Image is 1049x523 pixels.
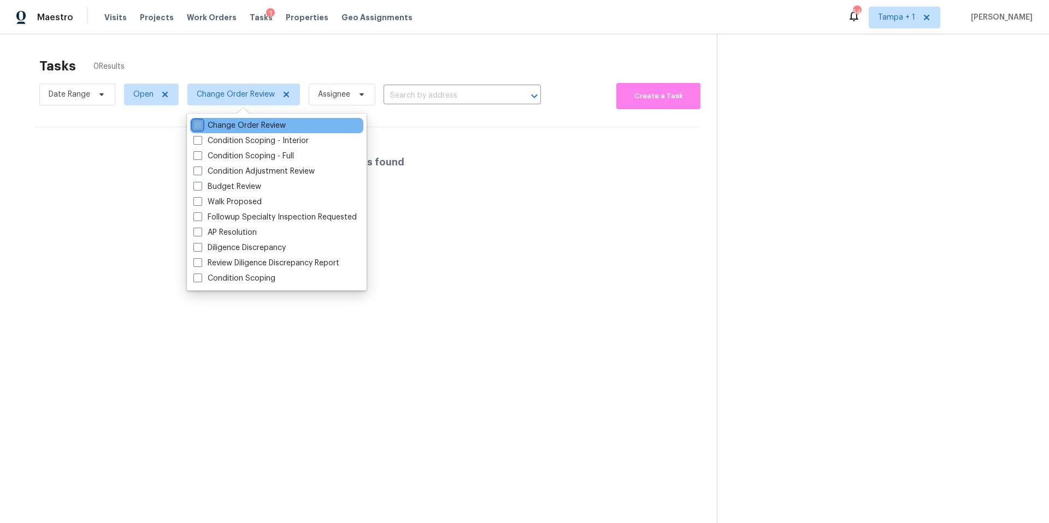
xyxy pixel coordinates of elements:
label: Budget Review [193,181,261,192]
div: 1 [266,8,275,19]
span: Open [133,89,154,100]
span: Visits [104,12,127,23]
span: Assignee [318,89,350,100]
label: Change Order Review [193,120,286,131]
button: Create a Task [616,83,700,109]
span: Create a Task [622,90,695,103]
label: Walk Proposed [193,197,262,207]
span: Projects [140,12,174,23]
label: Diligence Discrepancy [193,242,286,253]
span: Change Order Review [197,89,275,100]
span: 0 Results [93,61,125,72]
label: Condition Scoping - Full [193,151,294,162]
label: Condition Scoping [193,273,275,284]
label: Followup Specialty Inspection Requested [193,212,357,223]
label: Condition Adjustment Review [193,166,315,177]
span: Tampa + 1 [878,12,915,23]
span: Maestro [37,12,73,23]
h4: No tasks found [330,157,404,168]
span: Properties [286,12,328,23]
span: Tasks [250,14,273,21]
label: AP Resolution [193,227,257,238]
h2: Tasks [39,61,76,72]
span: Geo Assignments [341,12,412,23]
span: Date Range [49,89,90,100]
label: Review Diligence Discrepancy Report [193,258,339,269]
div: 54 [853,7,861,17]
button: Open [527,88,542,104]
span: [PERSON_NAME] [967,12,1033,23]
label: Condition Scoping - Interior [193,135,309,146]
span: Work Orders [187,12,237,23]
input: Search by address [384,87,510,104]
